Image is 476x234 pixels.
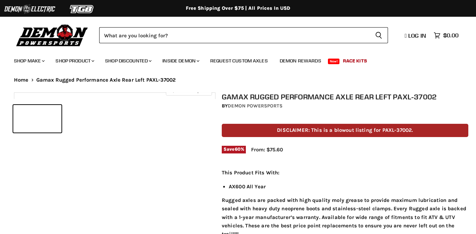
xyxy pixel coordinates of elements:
p: DISCLAIMER: This is a blowout listing for PAXL-37002. [222,124,468,137]
a: Shop Make [9,54,49,68]
div: by [222,102,468,110]
img: Demon Powersports [14,23,90,47]
a: Log in [402,32,430,39]
a: Race Kits [338,54,372,68]
li: AX600 All Year [229,182,468,191]
a: Inside Demon [157,54,204,68]
span: New! [328,59,340,64]
span: Click to expand [169,88,208,93]
a: Request Custom Axles [205,54,273,68]
button: Search [369,27,388,43]
a: Demon Rewards [274,54,327,68]
a: Shop Discounted [100,54,156,68]
p: This Product Fits With: [222,168,468,177]
a: Shop Product [50,54,98,68]
span: From: $75.60 [251,146,283,153]
a: Home [14,77,29,83]
a: Demon Powersports [228,103,282,109]
h1: Gamax Rugged Performance Axle Rear Left PAXL-37002 [222,92,468,101]
img: Demon Electric Logo 2 [3,2,56,16]
form: Product [99,27,388,43]
input: Search [99,27,369,43]
span: Log in [408,32,426,39]
img: TGB Logo 2 [56,2,108,16]
span: Gamax Rugged Performance Axle Rear Left PAXL-37002 [36,77,176,83]
a: $0.00 [430,30,462,40]
span: $0.00 [443,32,459,39]
span: Save % [222,146,246,153]
button: Gamax Rugged Performance Axle Rear Left PAXL-37002 thumbnail [13,105,61,133]
ul: Main menu [9,51,457,68]
span: 60 [235,146,241,152]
